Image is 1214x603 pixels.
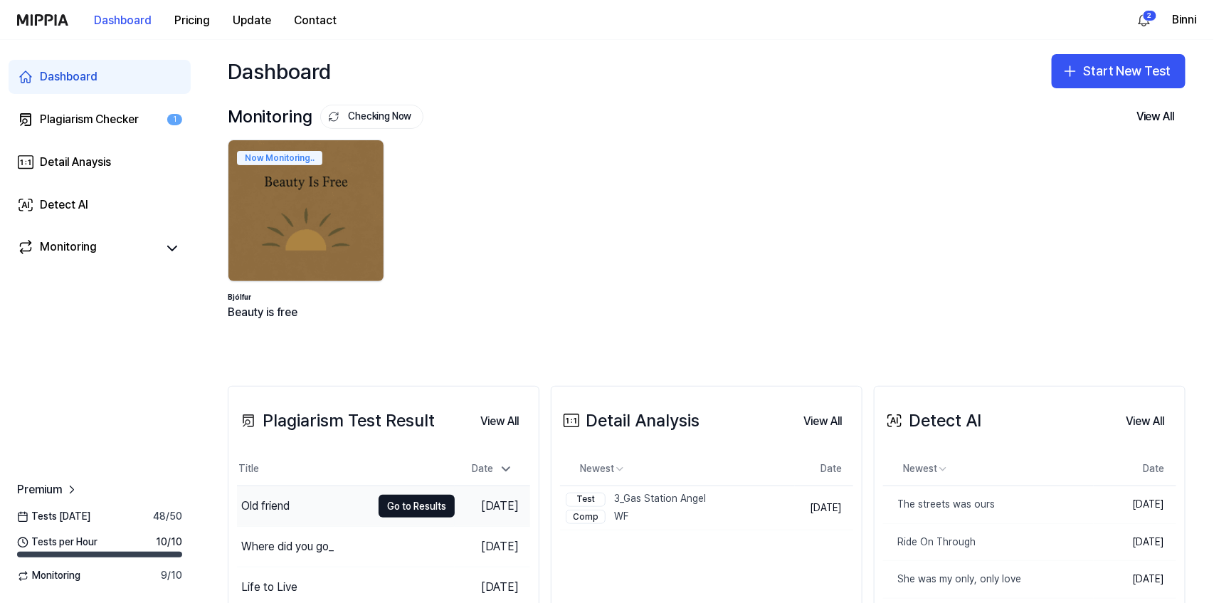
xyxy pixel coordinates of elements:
[1115,407,1176,436] button: View All
[17,535,97,550] span: Tests per Hour
[17,238,157,258] a: Monitoring
[455,527,530,567] td: [DATE]
[1094,523,1176,561] td: [DATE]
[9,103,191,137] a: Plagiarism Checker1
[167,114,182,126] div: 1
[228,103,423,130] div: Monitoring
[228,140,384,281] img: backgroundIamge
[469,406,530,436] a: View All
[40,68,97,85] div: Dashboard
[1094,486,1176,524] td: [DATE]
[228,292,387,303] div: Bjólfur
[566,510,706,524] div: WF
[1115,406,1176,436] a: View All
[156,535,182,550] span: 10 / 10
[883,407,981,434] div: Detect AI
[560,407,700,434] div: Detail Analysis
[228,54,331,88] div: Dashboard
[560,486,795,530] a: Test3_Gas Station AngelCompWF
[883,535,976,550] div: Ride On Through
[241,579,297,596] div: Life to Live
[221,6,283,35] button: Update
[17,569,80,583] span: Monitoring
[153,510,182,524] span: 48 / 50
[237,452,455,486] th: Title
[566,493,606,507] div: Test
[1094,561,1176,599] td: [DATE]
[320,105,423,129] button: Checking Now
[1094,452,1176,486] th: Date
[9,188,191,222] a: Detect AI
[163,6,221,35] button: Pricing
[379,495,455,518] button: Go to Results
[40,196,88,214] div: Detect AI
[241,538,334,555] div: Where did you go_
[792,406,853,436] a: View All
[1133,9,1156,31] button: 알림2
[40,154,111,171] div: Detail Anaysis
[795,486,853,530] td: [DATE]
[237,407,435,434] div: Plagiarism Test Result
[466,458,519,481] div: Date
[469,407,530,436] button: View All
[228,140,387,343] a: Now Monitoring..backgroundIamgeBjólfurBeauty is free
[1173,11,1197,28] button: Binni
[883,524,1094,561] a: Ride On Through
[883,498,995,512] div: The streets was ours
[792,407,853,436] button: View All
[566,492,706,506] div: 3_Gas Station Angel
[17,14,68,26] img: logo
[83,6,163,35] button: Dashboard
[241,498,290,515] div: Old friend
[283,6,348,35] button: Contact
[883,561,1094,598] a: She was my only, only love
[161,569,182,583] span: 9 / 10
[228,303,387,322] div: Beauty is free
[40,111,139,128] div: Plagiarism Checker
[221,1,283,40] a: Update
[883,572,1021,587] div: She was my only, only love
[795,452,853,486] th: Date
[9,60,191,94] a: Dashboard
[566,510,606,524] div: Comp
[1136,11,1153,28] img: 알림
[40,238,97,258] div: Monitoring
[9,145,191,179] a: Detail Anaysis
[17,510,90,524] span: Tests [DATE]
[17,481,79,498] a: Premium
[455,486,530,527] td: [DATE]
[883,486,1094,523] a: The streets was ours
[1143,10,1157,21] div: 2
[1125,103,1186,131] button: View All
[17,481,62,498] span: Premium
[1052,54,1186,88] button: Start New Test
[237,151,322,165] div: Now Monitoring..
